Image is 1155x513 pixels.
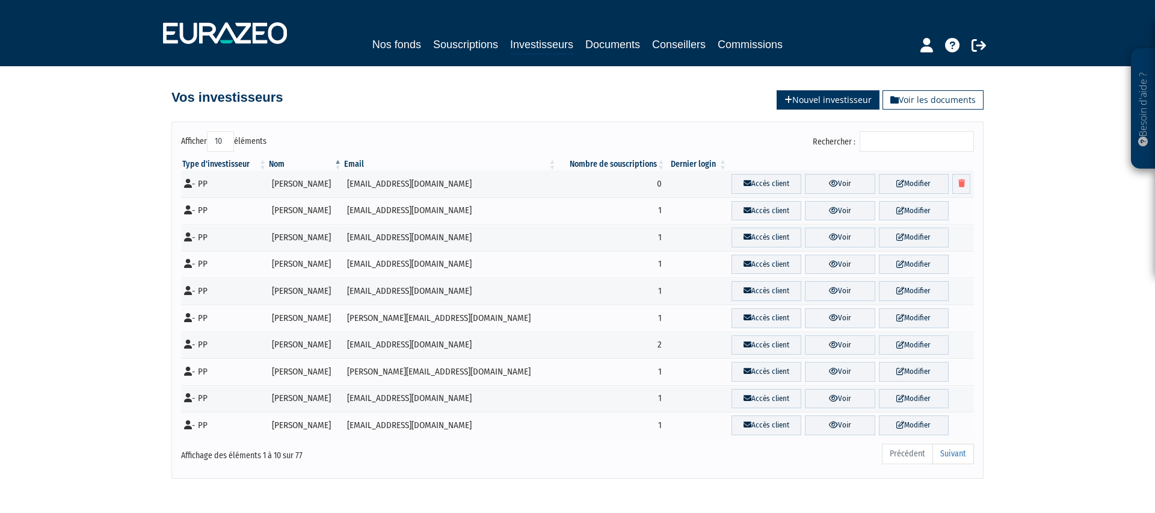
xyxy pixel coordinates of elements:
[805,415,875,435] a: Voir
[557,224,666,251] td: 1
[181,158,268,170] th: Type d'investisseur : activer pour trier la colonne par ordre croissant
[181,305,268,332] td: - PP
[343,412,557,439] td: [EMAIL_ADDRESS][DOMAIN_NAME]
[805,281,875,301] a: Voir
[268,224,343,251] td: [PERSON_NAME]
[343,278,557,305] td: [EMAIL_ADDRESS][DOMAIN_NAME]
[343,332,557,359] td: [EMAIL_ADDRESS][DOMAIN_NAME]
[731,201,801,221] a: Accès client
[805,362,875,382] a: Voir
[557,412,666,439] td: 1
[879,389,949,409] a: Modifier
[731,228,801,247] a: Accès client
[731,308,801,328] a: Accès client
[268,170,343,197] td: [PERSON_NAME]
[932,444,974,464] a: Suivant
[181,332,268,359] td: - PP
[181,224,268,251] td: - PP
[268,332,343,359] td: [PERSON_NAME]
[343,158,557,170] th: Email : activer pour trier la colonne par ordre croissant
[343,385,557,412] td: [EMAIL_ADDRESS][DOMAIN_NAME]
[372,36,421,53] a: Nos fonds
[181,385,268,412] td: - PP
[805,389,875,409] a: Voir
[557,197,666,225] td: 1
[813,131,974,152] label: Rechercher :
[343,170,557,197] td: [EMAIL_ADDRESS][DOMAIN_NAME]
[879,335,949,355] a: Modifier
[557,278,666,305] td: 1
[805,308,875,328] a: Voir
[557,305,666,332] td: 1
[268,358,343,385] td: [PERSON_NAME]
[731,335,801,355] a: Accès client
[181,412,268,439] td: - PP
[731,362,801,382] a: Accès client
[728,158,974,170] th: &nbsp;
[652,36,706,53] a: Conseillers
[805,255,875,275] a: Voir
[510,36,573,55] a: Investisseurs
[879,362,949,382] a: Modifier
[343,305,557,332] td: [PERSON_NAME][EMAIL_ADDRESS][DOMAIN_NAME]
[557,385,666,412] td: 1
[731,255,801,275] a: Accès client
[557,158,666,170] th: Nombre de souscriptions : activer pour trier la colonne par ordre croissant
[805,201,875,221] a: Voir
[181,170,268,197] td: - PP
[731,174,801,194] a: Accès client
[343,358,557,385] td: [PERSON_NAME][EMAIL_ADDRESS][DOMAIN_NAME]
[718,36,783,53] a: Commissions
[557,358,666,385] td: 1
[805,228,875,247] a: Voir
[557,332,666,359] td: 2
[343,251,557,278] td: [EMAIL_ADDRESS][DOMAIN_NAME]
[882,90,984,110] a: Voir les documents
[268,278,343,305] td: [PERSON_NAME]
[805,174,875,194] a: Voir
[343,197,557,225] td: [EMAIL_ADDRESS][DOMAIN_NAME]
[879,228,949,247] a: Modifier
[207,131,234,152] select: Afficheréléments
[181,443,501,462] div: Affichage des éléments 1 à 10 sur 77
[731,415,801,435] a: Accès client
[585,36,640,53] a: Documents
[860,131,974,152] input: Rechercher :
[268,412,343,439] td: [PERSON_NAME]
[181,278,268,305] td: - PP
[952,174,970,194] a: Supprimer
[171,90,283,105] h4: Vos investisseurs
[731,281,801,301] a: Accès client
[181,358,268,385] td: - PP
[557,251,666,278] td: 1
[181,131,266,152] label: Afficher éléments
[879,308,949,328] a: Modifier
[163,22,287,44] img: 1732889491-logotype_eurazeo_blanc_rvb.png
[879,281,949,301] a: Modifier
[268,158,343,170] th: Nom : activer pour trier la colonne par ordre d&eacute;croissant
[879,255,949,275] a: Modifier
[268,251,343,278] td: [PERSON_NAME]
[879,201,949,221] a: Modifier
[433,36,498,53] a: Souscriptions
[557,170,666,197] td: 0
[268,385,343,412] td: [PERSON_NAME]
[268,197,343,225] td: [PERSON_NAME]
[343,224,557,251] td: [EMAIL_ADDRESS][DOMAIN_NAME]
[805,335,875,355] a: Voir
[666,158,728,170] th: Dernier login : activer pour trier la colonne par ordre croissant
[879,415,949,435] a: Modifier
[181,197,268,225] td: - PP
[268,305,343,332] td: [PERSON_NAME]
[731,389,801,409] a: Accès client
[879,174,949,194] a: Modifier
[181,251,268,278] td: - PP
[777,90,879,110] a: Nouvel investisseur
[1136,55,1150,163] p: Besoin d'aide ?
